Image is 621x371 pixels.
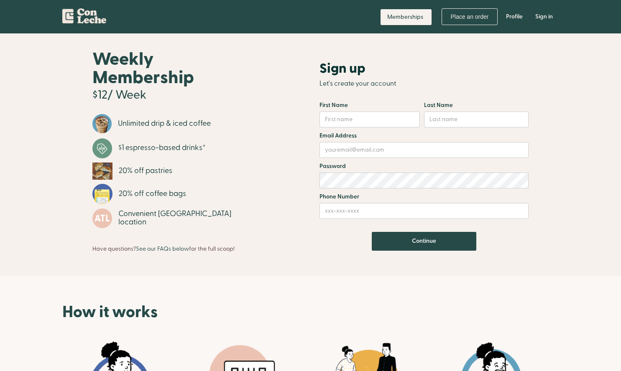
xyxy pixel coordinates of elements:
[118,210,256,226] div: Convenient [GEOGRAPHIC_DATA] location
[372,232,476,251] input: Continue
[319,74,529,93] h1: Let's create your account
[319,101,529,251] form: Email Form
[136,245,189,253] a: See our FAQs below
[319,193,529,201] label: Phone Number
[424,112,529,127] input: Last name
[92,241,235,253] div: Have questions? for the full scoop!
[319,142,529,158] input: youremail@email.com
[529,4,559,29] a: Sign in
[319,101,424,109] label: First Name
[118,144,206,152] div: $1 espresso-based drinks*
[319,112,420,127] input: First name
[319,203,529,219] input: xxx-xxx-xxxx
[319,132,529,140] label: Email Address
[119,190,186,198] div: 20% off coffee bags
[119,167,172,175] div: 20% off pastries
[118,119,211,128] div: Unlimited drip & iced coffee
[442,8,497,25] a: Place an order
[319,162,529,170] label: Password
[92,50,256,87] h1: Weekly Membership
[62,303,559,321] h1: How it works
[92,89,146,102] h3: $12/ Week
[319,61,365,76] h2: Sign up
[500,4,529,29] a: Profile
[424,101,512,109] label: Last Name
[62,4,106,27] a: home
[381,9,432,25] a: Memberships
